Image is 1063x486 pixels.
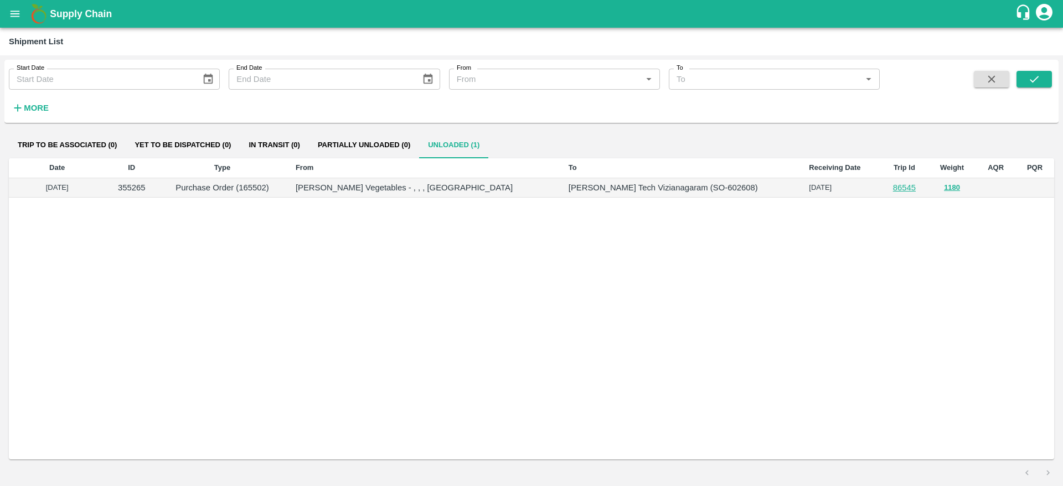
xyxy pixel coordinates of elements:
[417,69,438,90] button: Choose date
[296,163,314,172] b: From
[198,69,219,90] button: Choose date
[452,72,638,86] input: From
[50,8,112,19] b: Supply Chain
[28,3,50,25] img: logo
[861,72,876,86] button: Open
[2,1,28,27] button: open drawer
[1034,2,1054,25] div: account of current user
[126,132,240,158] button: Yet to be dispatched (0)
[9,99,51,117] button: More
[9,34,63,49] div: Shipment List
[114,182,149,194] p: 355265
[988,163,1004,172] b: AQR
[9,69,193,90] input: Start Date
[893,183,916,192] a: 86545
[894,163,915,172] b: Trip Id
[49,163,65,172] b: Date
[50,6,1015,22] a: Supply Chain
[457,64,471,73] label: From
[128,163,135,172] b: ID
[672,72,858,86] input: To
[419,132,488,158] button: Unloaded (1)
[296,182,551,194] p: [PERSON_NAME] Vegetables - , , , [GEOGRAPHIC_DATA]
[214,163,230,172] b: Type
[1015,4,1034,24] div: customer-support
[17,64,44,73] label: Start Date
[229,69,413,90] input: End Date
[24,104,49,112] strong: More
[944,182,960,194] button: 1180
[642,72,656,86] button: Open
[236,64,262,73] label: End Date
[677,64,683,73] label: To
[1027,163,1043,172] b: PQR
[1016,464,1059,482] nav: pagination navigation
[309,132,419,158] button: Partially Unloaded (0)
[940,163,964,172] b: Weight
[9,178,105,198] td: [DATE]
[9,132,126,158] button: Trip to be associated (0)
[167,182,278,194] p: Purchase Order (165502)
[800,178,881,198] td: [DATE]
[809,163,860,172] b: Receiving Date
[240,132,308,158] button: In transit (0)
[569,163,577,172] b: To
[569,182,791,194] p: [PERSON_NAME] Tech Vizianagaram (SO-602608)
